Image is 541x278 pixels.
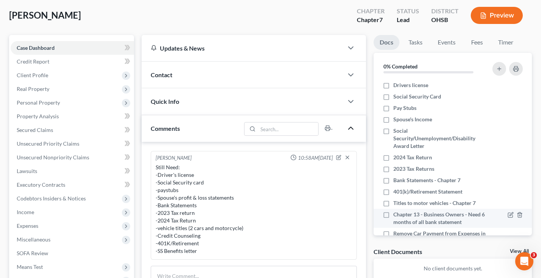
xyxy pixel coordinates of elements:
[17,44,55,51] span: Case Dashboard
[17,264,43,270] span: Means Test
[151,71,172,78] span: Contact
[432,35,462,50] a: Events
[393,230,486,245] span: Remove Car Payment from Expenses in Chapter 13
[431,7,459,16] div: District
[393,188,462,195] span: 401(k)/Retirement Statement
[258,122,319,135] input: Search...
[393,165,434,173] span: 2023 Tax Returns
[393,176,461,184] span: Bank Statements - Chapter 7
[357,7,385,16] div: Chapter
[17,140,79,147] span: Unsecured Priority Claims
[17,127,53,133] span: Secured Claims
[17,113,59,119] span: Property Analysis
[11,41,134,55] a: Case Dashboard
[17,72,48,78] span: Client Profile
[17,222,38,229] span: Expenses
[17,209,34,215] span: Income
[151,98,179,105] span: Quick Info
[9,10,81,21] span: [PERSON_NAME]
[156,154,192,162] div: [PERSON_NAME]
[17,86,49,92] span: Real Property
[515,252,533,270] iframe: Intercom live chat
[393,104,416,112] span: Pay Stubs
[531,252,537,258] span: 3
[380,265,526,272] p: No client documents yet.
[471,7,523,24] button: Preview
[374,35,399,50] a: Docs
[393,199,476,207] span: Titles to motor vehicles - Chapter 7
[151,44,334,52] div: Updates & News
[11,151,134,164] a: Unsecured Nonpriority Claims
[393,116,432,123] span: Spouse's Income
[11,55,134,68] a: Credit Report
[383,63,418,70] strong: 0% Completed
[11,137,134,151] a: Unsecured Priority Claims
[393,127,486,150] span: Social Security/Unemployment/Disability Award Letter
[11,164,134,178] a: Lawsuits
[17,236,50,243] span: Miscellaneous
[431,16,459,24] div: OHSB
[510,249,529,254] a: View All
[17,195,86,202] span: Codebtors Insiders & Notices
[465,35,489,50] a: Fees
[17,154,89,160] span: Unsecured Nonpriority Claims
[17,181,65,188] span: Executory Contracts
[379,16,383,23] span: 7
[17,58,49,65] span: Credit Report
[393,93,441,100] span: Social Security Card
[298,154,333,162] span: 10:58AM[DATE]
[11,110,134,123] a: Property Analysis
[393,154,432,161] span: 2024 Tax Return
[17,99,60,106] span: Personal Property
[151,125,180,132] span: Comments
[357,16,385,24] div: Chapter
[17,168,37,174] span: Lawsuits
[393,211,486,226] span: Chapter 13 - Business Owners - Need 6 months of all bank statement
[374,248,422,256] div: Client Documents
[11,246,134,260] a: SOFA Review
[397,16,419,24] div: Lead
[393,81,428,89] span: Drivers license
[402,35,429,50] a: Tasks
[397,7,419,16] div: Status
[17,250,48,256] span: SOFA Review
[11,178,134,192] a: Executory Contracts
[492,35,519,50] a: Timer
[11,123,134,137] a: Secured Claims
[156,164,352,255] div: Still Need: -Driver's license -Social Security card -paystubs -Spouse's profit & loss statements ...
